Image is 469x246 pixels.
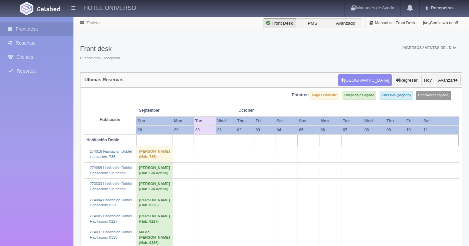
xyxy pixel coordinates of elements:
[37,6,60,11] img: Getabed
[90,182,132,191] a: 273333 Habitación Doble/Habitación: Sin definir
[298,117,319,126] th: Sun
[329,18,362,28] label: Avanzado
[80,56,121,61] span: Buenos días, Recepcion.
[90,166,132,175] a: 274069 Habitación Doble/Habitación: Sin definir
[405,117,422,126] th: Fri
[342,91,376,100] label: Hospedaje Pagado
[275,126,298,135] th: 04
[194,126,216,135] th: 30
[363,126,385,135] th: 08
[296,18,329,28] label: PMS
[341,126,363,135] th: 07
[422,117,459,126] th: Sat
[136,179,173,195] td: [PERSON_NAME] (Hab. Sin definir)
[86,21,99,25] a: Tablero
[405,126,422,135] th: 10
[90,230,132,239] a: 274031 Habitación Doble/Habitación: 0336
[173,126,194,135] th: 29
[254,126,275,135] th: 03
[254,117,275,126] th: Fri
[20,2,33,15] img: Getabed
[436,74,461,87] button: Avanzar
[136,146,173,162] td: [PERSON_NAME] (Hab. 736)
[319,117,341,126] th: Mon
[194,117,216,126] th: Tue
[429,5,453,10] span: Recepcion
[136,195,173,211] td: [PERSON_NAME] (Hab. 0226)
[421,74,434,87] button: Hoy
[298,126,319,135] th: 05
[238,108,272,113] span: October
[416,91,451,100] label: Check-out (pagado)
[338,74,392,87] button: [GEOGRAPHIC_DATA]
[90,214,132,223] a: 274005 Habitación Doble/Habitación: 0227
[136,126,173,135] th: 28
[393,74,420,87] button: Regresar
[83,3,136,12] h4: HOTEL UNIVERSO
[402,46,456,50] span: Ingresos / Ventas del día
[90,149,132,159] a: 274016 Habitación Doble/Habitación: 736
[419,17,462,30] a: ¡Comienza aquí!
[341,117,363,126] th: Tue
[363,117,385,126] th: Wed
[173,117,194,126] th: Mon
[380,91,413,100] label: Check-in (pagado)
[216,126,236,135] th: 01
[310,91,339,100] label: Pago Pendiente
[319,126,341,135] th: 06
[263,18,296,28] label: Front Desk
[84,77,124,82] h4: Últimas Reservas
[100,117,120,122] strong: Habitación
[385,117,405,126] th: Thu
[90,198,132,207] a: 274004 Habitación Doble/Habitación: 0226
[366,17,419,30] a: Manual del Front Desk
[136,117,173,126] th: Sun
[422,126,459,135] th: 11
[216,117,236,126] th: Wed
[236,126,254,135] th: 02
[80,45,121,52] h3: Front desk
[292,92,309,98] label: Estatus:
[275,117,298,126] th: Sat
[139,108,191,113] span: September
[236,117,254,126] th: Thu
[86,138,119,142] b: Habitación Doble
[136,162,173,178] td: [PERSON_NAME] (Hab. Sin definir)
[385,126,405,135] th: 09
[136,211,173,227] td: [PERSON_NAME] (Hab. 0227)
